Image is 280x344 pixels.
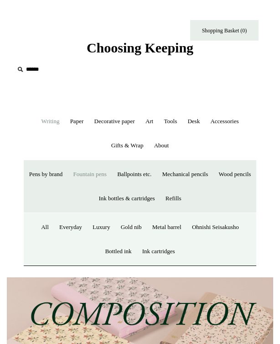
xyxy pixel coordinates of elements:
a: Gold nib [116,215,146,240]
span: Choosing Keeping [87,40,193,55]
a: Gifts & Wrap [107,134,148,158]
a: Metal barrel [148,215,186,240]
a: Shopping Basket (0) [190,20,259,41]
a: Ballpoints etc. [113,162,156,187]
a: Desk [183,109,204,134]
a: Accessories [206,109,243,134]
a: Writing [36,109,64,134]
a: Bottled ink [100,240,136,264]
a: Everyday [55,215,87,240]
a: Pens by brand [25,162,67,187]
a: Mechanical pencils [158,162,213,187]
a: Refills [161,187,186,211]
a: Luxury [88,215,114,240]
a: Ink bottles & cartridges [94,187,159,211]
a: Art [141,109,158,134]
a: About [150,134,174,158]
a: Ink cartridges [138,240,180,264]
a: Decorative paper [90,109,140,134]
a: Tools [159,109,181,134]
a: Fountain pens [69,162,111,187]
a: Ohnishi Seisakusho [187,215,244,240]
a: Choosing Keeping [87,47,193,54]
a: Wood pencils [214,162,256,187]
a: All [36,215,53,240]
a: Paper [66,109,88,134]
